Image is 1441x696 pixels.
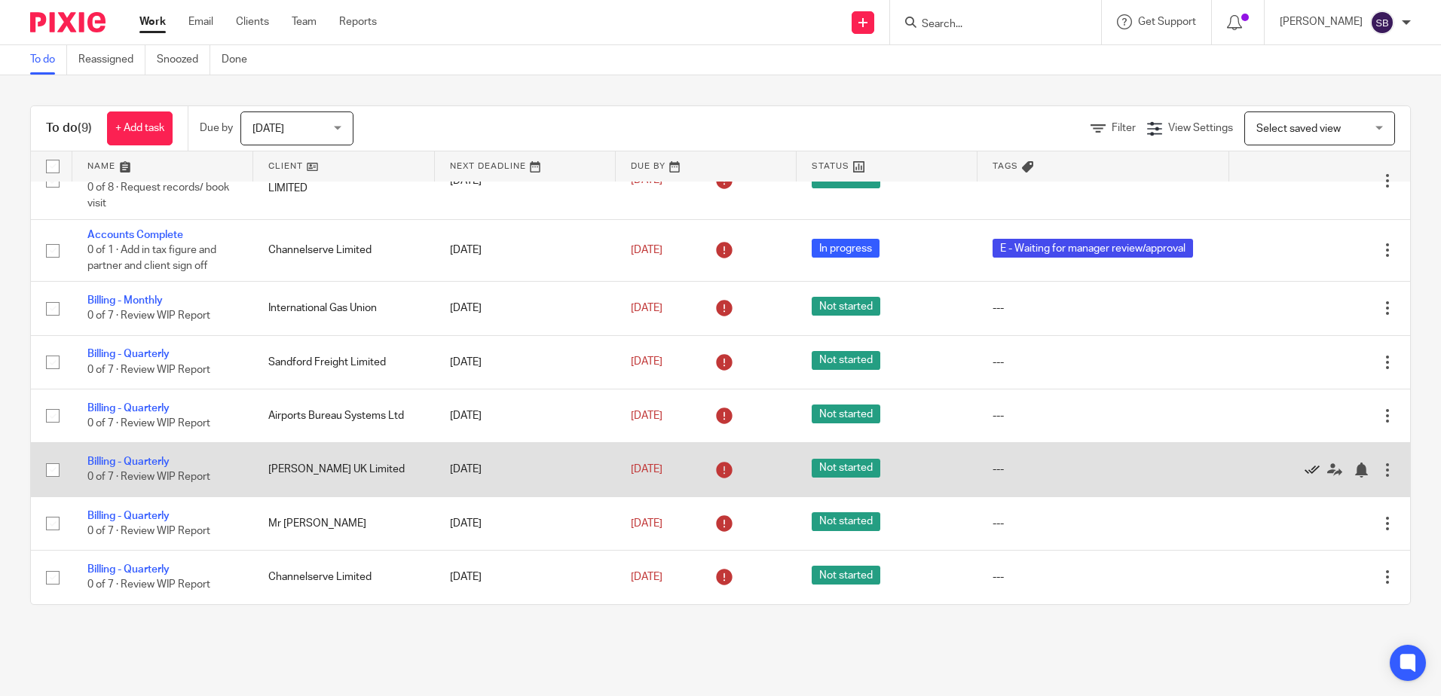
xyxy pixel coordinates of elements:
span: 0 of 7 · Review WIP Report [87,418,210,429]
td: [DATE] [435,219,616,281]
div: --- [993,462,1213,477]
td: [DATE] [435,389,616,442]
span: [DATE] [631,245,662,255]
span: Get Support [1138,17,1196,27]
span: 0 of 7 · Review WIP Report [87,526,210,536]
a: Billing - Quarterly [87,456,170,467]
td: Channelserve Limited [253,219,434,281]
div: --- [993,569,1213,585]
td: [DATE] [435,335,616,389]
span: 0 of 7 · Review WIP Report [87,580,210,591]
p: [PERSON_NAME] [1280,14,1363,29]
span: Tags [993,162,1018,170]
td: [PERSON_NAME] UK Limited [253,443,434,496]
div: --- [993,516,1213,531]
td: [DATE] [435,496,616,550]
span: [DATE] [631,303,662,313]
span: Not started [812,297,880,316]
span: [DATE] [631,357,662,368]
a: Mark as done [1305,462,1327,477]
span: Not started [812,512,880,531]
a: To do [30,45,67,75]
td: Channelserve Limited [253,551,434,604]
div: --- [993,355,1213,370]
td: International Gas Union [253,282,434,335]
span: 0 of 8 · Request records/ book visit [87,183,229,209]
span: [DATE] [631,176,662,186]
a: Billing - Quarterly [87,403,170,414]
img: Pixie [30,12,106,32]
a: Team [292,14,317,29]
a: Done [222,45,259,75]
span: (9) [78,122,92,134]
div: --- [993,301,1213,316]
a: Snoozed [157,45,210,75]
span: [DATE] [631,572,662,582]
span: 0 of 7 · Review WIP Report [87,365,210,375]
span: [DATE] [252,124,284,134]
span: E - Waiting for manager review/approval [993,239,1193,258]
input: Search [920,18,1056,32]
span: [DATE] [631,518,662,529]
td: Sandford Freight Limited [253,335,434,389]
div: --- [993,408,1213,423]
td: [DATE] [435,282,616,335]
a: Clients [236,14,269,29]
a: Billing - Quarterly [87,349,170,359]
span: Not started [812,459,880,478]
span: Not started [812,351,880,370]
span: 0 of 7 · Review WIP Report [87,472,210,483]
span: 0 of 7 · Review WIP Report [87,310,210,321]
span: Not started [812,404,880,423]
td: Airports Bureau Systems Ltd [253,389,434,442]
span: In progress [812,239,880,258]
a: Billing - Monthly [87,295,163,306]
a: Reports [339,14,377,29]
a: Billing - Quarterly [87,564,170,575]
a: Work [139,14,166,29]
span: Select saved view [1256,124,1341,134]
a: Accounts Complete [87,230,183,240]
a: + Add task [107,111,173,145]
td: Mr [PERSON_NAME] [253,496,434,550]
span: 0 of 1 · Add in tax figure and partner and client sign off [87,245,216,271]
span: Not started [812,566,880,585]
span: View Settings [1168,123,1233,133]
h1: To do [46,121,92,136]
span: [DATE] [631,411,662,421]
a: Reassigned [78,45,145,75]
a: Billing - Quarterly [87,511,170,521]
a: Email [188,14,213,29]
td: [DATE] [435,551,616,604]
td: [DATE] [435,443,616,496]
img: svg%3E [1370,11,1394,35]
p: Due by [200,121,233,136]
span: [DATE] [631,464,662,475]
span: Filter [1112,123,1136,133]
